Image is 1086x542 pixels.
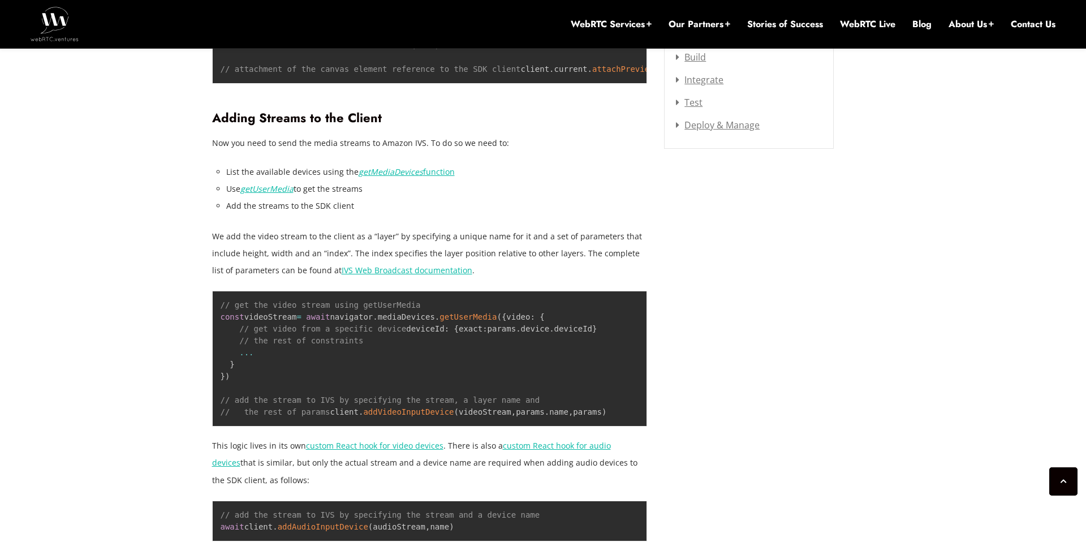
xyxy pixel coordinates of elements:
h3: Adding Streams to the Client [212,110,648,126]
a: WebRTC Services [571,18,652,31]
em: getMediaDevices [359,166,423,177]
code: videoStream navigator mediaDevices video deviceId exact params device deviceId client videoStream... [221,300,607,416]
span: { [502,312,506,321]
a: IVS Web Broadcast documentation [342,265,472,276]
span: . [549,64,554,74]
span: } [592,324,597,333]
code: client audioStream name [221,510,540,531]
a: Deploy & Manage [676,119,760,131]
p: Now you need to send the media streams to Amazon IVS. To do so we need to: [212,135,648,152]
span: ) [225,372,230,381]
p: We add the video stream to the client as a “layer” by specifying a unique name for it and a set o... [212,228,648,279]
p: This logic lives in its own . There is also a that is similar, but only the actual stream and a d... [212,437,648,488]
a: getUserMedia [240,183,294,194]
span: . [359,407,363,416]
span: // the rest of constraints [239,336,363,345]
span: . [273,522,277,531]
code: canvasRef useRef HTMLCanvasElement client current canvasRef current [221,29,745,74]
span: ( [497,312,501,321]
span: // get video from a specific device [239,324,406,333]
span: } [221,372,225,381]
span: addAudioInputDevice [278,522,368,531]
span: ) [435,41,439,50]
a: Stories of Success [747,18,823,31]
span: } [230,360,234,369]
span: . [588,64,592,74]
span: // the rest of params [221,407,330,416]
span: . [435,312,439,321]
span: : [530,312,535,321]
span: addVideoInputDevice [363,407,454,416]
span: , [425,522,430,531]
a: getMediaDevicesfunction [359,166,455,177]
span: . [373,312,377,321]
span: , [511,407,516,416]
a: Build [676,51,706,63]
a: custom React hook for video devices [306,440,443,451]
span: // add the stream to IVS by specifying the stream and a device name [221,510,540,519]
span: null [416,41,435,50]
span: attachPreview [592,64,654,74]
a: Blog [912,18,932,31]
span: ... [239,348,253,357]
span: { [540,312,544,321]
span: getUserMedia [439,312,497,321]
span: : [482,324,487,333]
span: > [406,41,411,50]
a: Contact Us [1011,18,1055,31]
span: = [296,312,301,321]
span: . [545,407,549,416]
span: . [516,324,520,333]
span: ) [449,522,454,531]
img: WebRTC.ventures [31,7,79,41]
a: Test [676,96,703,109]
li: Add the streams to the SDK client [226,197,648,214]
span: await [306,312,330,321]
li: List the available devices using the [226,164,648,180]
span: : [445,324,449,333]
span: , [568,407,573,416]
span: await [221,522,244,531]
span: ( [368,522,373,531]
span: { [454,324,459,333]
span: // get the video stream using getUserMedia [221,300,421,309]
span: < [321,41,325,50]
li: Use to get the streams [226,180,648,197]
span: . [549,324,554,333]
span: ) [602,407,606,416]
span: // add the stream to IVS by specifying the stream, a layer name and [221,395,540,405]
span: // attachment of the canvas element reference to the SDK client [221,64,521,74]
a: About Us [949,18,994,31]
span: ( [411,41,416,50]
span: ( [454,407,459,416]
span: const [221,41,244,50]
span: = [287,41,292,50]
span: const [221,312,244,321]
a: Our Partners [669,18,730,31]
a: WebRTC Live [840,18,895,31]
a: Integrate [676,74,723,86]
